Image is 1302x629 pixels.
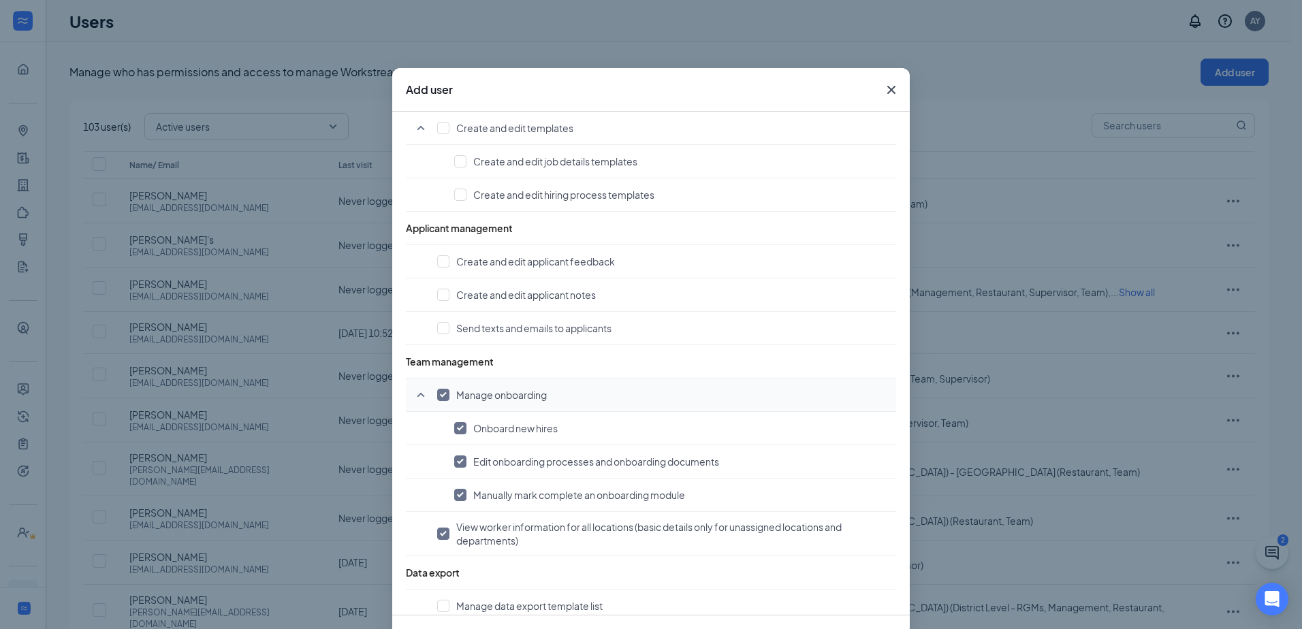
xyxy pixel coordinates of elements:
span: Create and edit templates [456,121,573,135]
span: Create and edit hiring process templates [473,188,654,201]
button: Create and edit templates [437,121,889,135]
button: Manage data export template list [437,599,889,613]
button: Create and edit applicant notes [437,288,889,302]
span: Edit onboarding processes and onboarding documents [473,455,719,468]
span: Data export [406,566,460,579]
span: Manage data export template list [456,599,603,613]
button: Manually mark complete an onboarding module [454,488,889,502]
span: View worker information for all locations (basic details only for unassigned locations and depart... [456,520,889,547]
button: Edit onboarding processes and onboarding documents [454,455,889,468]
span: Onboard new hires [473,421,558,435]
button: Manage onboarding [437,388,889,402]
span: Create and edit job details templates [473,155,637,168]
span: Send texts and emails to applicants [456,321,612,335]
span: Create and edit applicant feedback [456,255,615,268]
h3: Add user [406,82,453,97]
span: Create and edit applicant notes [456,288,596,302]
svg: Cross [883,82,900,98]
svg: SmallChevronUp [413,120,429,136]
button: Create and edit applicant feedback [437,255,889,268]
button: Close [873,68,910,112]
button: Create and edit hiring process templates [454,188,889,201]
span: Team management [406,355,494,368]
button: Create and edit job details templates [454,155,889,168]
button: Onboard new hires [454,421,889,435]
span: Manage onboarding [456,388,547,402]
button: View worker information for all locations (basic details only for unassigned locations and depart... [437,520,889,547]
button: Send texts and emails to applicants [437,321,889,335]
span: Applicant management [406,222,513,234]
span: Manually mark complete an onboarding module [473,488,685,502]
div: Open Intercom Messenger [1256,583,1288,615]
svg: SmallChevronUp [413,387,429,403]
